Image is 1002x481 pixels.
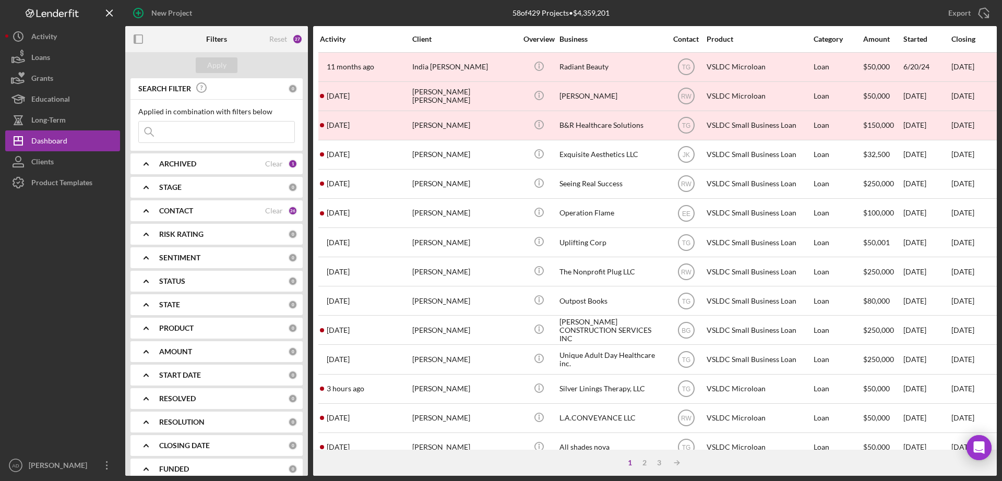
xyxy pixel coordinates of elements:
time: [DATE] [951,267,974,276]
text: TG [682,444,690,451]
div: [PERSON_NAME] [412,141,517,169]
button: Educational [5,89,120,110]
text: TG [682,239,690,246]
a: Grants [5,68,120,89]
text: RW [681,93,691,100]
div: Unique Adult Day Healthcare inc. [559,345,664,373]
div: 58 of 429 Projects • $4,359,201 [512,9,610,17]
div: Radiant Beauty [559,53,664,81]
div: [PERSON_NAME] [412,375,517,403]
div: VSLDC Small Business Loan [707,316,811,344]
div: $150,000 [863,112,902,139]
div: [PERSON_NAME] [412,287,517,315]
button: AD[PERSON_NAME] [5,455,120,476]
button: Loans [5,47,120,68]
div: [PERSON_NAME] [559,82,664,110]
div: [DATE] [903,170,950,198]
button: Long-Term [5,110,120,130]
div: $100,000 [863,199,902,227]
time: [DATE] [951,91,974,100]
div: $250,000 [863,345,902,373]
text: TG [682,356,690,364]
div: Amount [863,35,902,43]
div: Loan [814,287,862,315]
div: Started [903,35,950,43]
div: $250,000 [863,316,902,344]
text: RW [681,181,691,188]
text: TG [682,122,690,129]
div: Category [814,35,862,43]
div: Long-Term [31,110,66,133]
button: Product Templates [5,172,120,193]
button: Clients [5,151,120,172]
div: VSLDC Microloan [707,434,811,461]
div: [DATE] [903,229,950,256]
div: $32,500 [863,141,902,169]
div: [PERSON_NAME] [412,316,517,344]
b: CLOSING DATE [159,441,210,450]
div: Loan [814,229,862,256]
div: $50,000 [863,82,902,110]
div: $50,001 [863,229,902,256]
div: VSLDC Microloan [707,53,811,81]
text: RW [681,415,691,422]
div: VSLDC Microloan [707,375,811,403]
text: RW [681,268,691,275]
div: VSLDC Microloan [707,82,811,110]
div: Apply [207,57,226,73]
div: [DATE] [903,345,950,373]
div: 0 [288,323,297,333]
div: 1 [623,459,637,467]
div: VSLDC Small Business Loan [707,112,811,139]
div: Educational [31,89,70,112]
text: EE [682,210,690,217]
div: Loans [31,47,50,70]
time: 2025-08-04 21:16 [327,121,350,129]
text: AD [12,463,19,468]
div: Loan [814,404,862,432]
div: Uplifting Corp [559,229,664,256]
time: [DATE] [951,296,974,305]
div: 0 [288,441,297,450]
time: 2025-06-30 23:35 [327,238,350,247]
div: Outpost Books [559,287,664,315]
div: Loan [814,141,862,169]
div: [DATE] [903,199,950,227]
div: 0 [288,253,297,262]
b: STAGE [159,183,182,191]
div: Loan [814,434,862,461]
div: 0 [288,370,297,380]
div: $50,000 [863,434,902,461]
div: Business [559,35,664,43]
div: VSLDC Small Business Loan [707,287,811,315]
div: 0 [288,394,297,403]
time: [DATE] [951,150,974,159]
div: Loan [814,199,862,227]
time: [DATE] [951,384,974,393]
div: 1 [288,159,297,169]
div: 3 [652,459,666,467]
time: 2025-07-21 00:29 [327,92,350,100]
b: FUNDED [159,465,189,473]
div: Activity [320,35,411,43]
div: All shades nova [559,434,664,461]
div: $250,000 [863,170,902,198]
time: [DATE] [951,179,974,188]
time: 2025-04-28 22:32 [327,268,350,276]
div: 6/20/24 [903,53,950,81]
div: [PERSON_NAME] [26,455,94,478]
div: New Project [151,3,192,23]
div: Exquisite Aesthetics LLC [559,141,664,169]
div: [DATE] [903,375,950,403]
div: Loan [814,258,862,285]
div: $80,000 [863,287,902,315]
div: India [PERSON_NAME] [412,53,517,81]
button: Dashboard [5,130,120,151]
div: Loan [814,375,862,403]
text: TG [682,64,690,71]
time: 2025-07-15 20:12 [327,150,350,159]
div: [PERSON_NAME] [412,404,517,432]
div: The Nonprofit Plug LLC [559,258,664,285]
